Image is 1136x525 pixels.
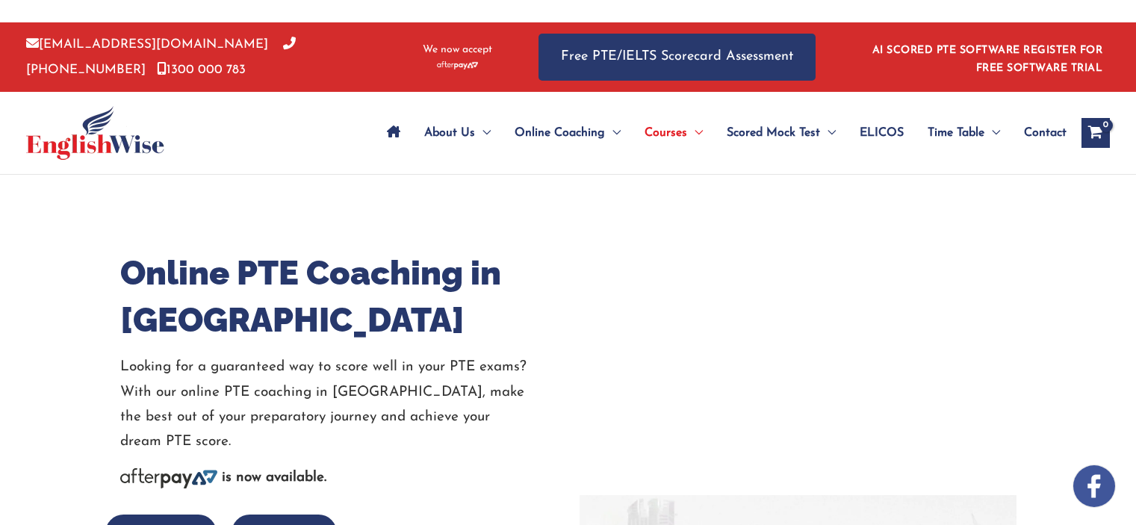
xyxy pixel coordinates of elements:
[645,107,687,159] span: Courses
[26,38,268,51] a: [EMAIL_ADDRESS][DOMAIN_NAME]
[863,33,1110,81] aside: Header Widget 1
[515,107,605,159] span: Online Coaching
[375,107,1067,159] nav: Site Navigation: Main Menu
[633,107,715,159] a: CoursesMenu Toggle
[423,43,492,58] span: We now accept
[687,107,703,159] span: Menu Toggle
[157,63,246,76] a: 1300 000 783
[503,107,633,159] a: Online CoachingMenu Toggle
[1012,107,1067,159] a: Contact
[848,107,916,159] a: ELICOS
[715,107,848,159] a: Scored Mock TestMenu Toggle
[538,34,816,81] a: Free PTE/IELTS Scorecard Assessment
[222,470,326,485] b: is now available.
[916,107,1012,159] a: Time TableMenu Toggle
[1081,118,1110,148] a: View Shopping Cart, empty
[412,107,503,159] a: About UsMenu Toggle
[120,468,217,488] img: Afterpay-Logo
[26,38,296,75] a: [PHONE_NUMBER]
[120,249,557,344] h1: Online PTE Coaching in [GEOGRAPHIC_DATA]
[1024,107,1067,159] span: Contact
[820,107,836,159] span: Menu Toggle
[437,61,478,69] img: Afterpay-Logo
[928,107,984,159] span: Time Table
[424,107,475,159] span: About Us
[727,107,820,159] span: Scored Mock Test
[860,107,904,159] span: ELICOS
[605,107,621,159] span: Menu Toggle
[984,107,1000,159] span: Menu Toggle
[1073,465,1115,507] img: white-facebook.png
[120,355,557,454] p: Looking for a guaranteed way to score well in your PTE exams? With our online PTE coaching in [GE...
[872,45,1103,74] a: AI SCORED PTE SOFTWARE REGISTER FOR FREE SOFTWARE TRIAL
[475,107,491,159] span: Menu Toggle
[26,106,164,160] img: cropped-ew-logo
